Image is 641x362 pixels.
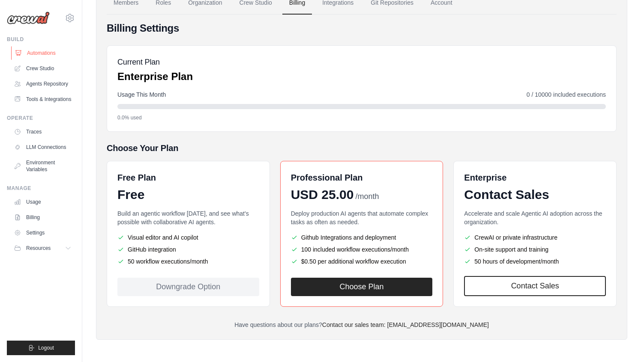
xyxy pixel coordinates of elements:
[107,142,617,154] h5: Choose Your Plan
[291,257,433,266] li: $0.50 per additional workflow execution
[117,172,156,184] h6: Free Plan
[107,21,617,35] h4: Billing Settings
[117,70,193,83] p: Enterprise Plan
[291,187,354,202] span: USD 25.00
[464,172,606,184] h6: Enterprise
[117,187,259,202] div: Free
[11,46,76,60] a: Automations
[7,341,75,355] button: Logout
[10,156,75,176] a: Environment Variables
[10,211,75,224] a: Billing
[464,233,606,242] li: CrewAI or private infrastructure
[291,233,433,242] li: Github Integrations and deployment
[10,125,75,139] a: Traces
[527,90,606,99] span: 0 / 10000 included executions
[464,257,606,266] li: 50 hours of development/month
[464,209,606,226] p: Accelerate and scale Agentic AI adoption across the organization.
[464,187,606,202] div: Contact Sales
[117,278,259,296] div: Downgrade Option
[117,209,259,226] p: Build an agentic workflow [DATE], and see what's possible with collaborative AI agents.
[464,245,606,254] li: On-site support and training
[107,320,617,329] p: Have questions about our plans?
[7,36,75,43] div: Build
[10,92,75,106] a: Tools & Integrations
[10,226,75,240] a: Settings
[10,77,75,91] a: Agents Repository
[291,278,433,296] button: Choose Plan
[117,233,259,242] li: Visual editor and AI copilot
[117,257,259,266] li: 50 workflow executions/month
[7,12,50,24] img: Logo
[10,241,75,255] button: Resources
[26,245,51,252] span: Resources
[322,321,489,328] a: Contact our sales team: [EMAIL_ADDRESS][DOMAIN_NAME]
[7,185,75,192] div: Manage
[117,114,142,121] span: 0.0% used
[464,276,606,296] a: Contact Sales
[291,172,363,184] h6: Professional Plan
[10,140,75,154] a: LLM Connections
[10,62,75,75] a: Crew Studio
[117,90,166,99] span: Usage This Month
[355,191,379,202] span: /month
[291,209,433,226] p: Deploy production AI agents that automate complex tasks as often as needed.
[10,195,75,209] a: Usage
[291,245,433,254] li: 100 included workflow executions/month
[117,245,259,254] li: GitHub integration
[117,56,193,68] h5: Current Plan
[38,344,54,351] span: Logout
[7,115,75,122] div: Operate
